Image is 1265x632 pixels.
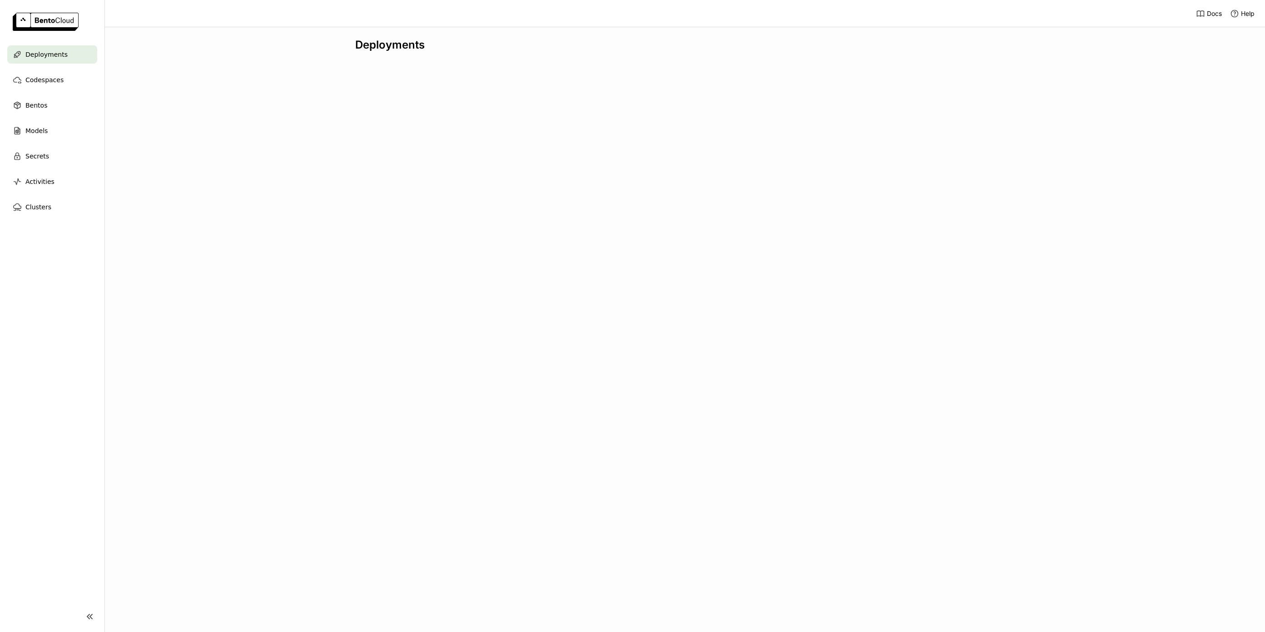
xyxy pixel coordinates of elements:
[25,74,64,85] span: Codespaces
[355,38,1015,52] div: Deployments
[1196,9,1222,18] a: Docs
[7,198,97,216] a: Clusters
[1241,10,1255,18] span: Help
[7,147,97,165] a: Secrets
[25,176,55,187] span: Activities
[1207,10,1222,18] span: Docs
[25,202,51,212] span: Clusters
[1230,9,1255,18] div: Help
[25,100,47,111] span: Bentos
[25,125,48,136] span: Models
[25,151,49,162] span: Secrets
[25,49,68,60] span: Deployments
[13,13,79,31] img: logo
[7,173,97,191] a: Activities
[7,122,97,140] a: Models
[7,96,97,114] a: Bentos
